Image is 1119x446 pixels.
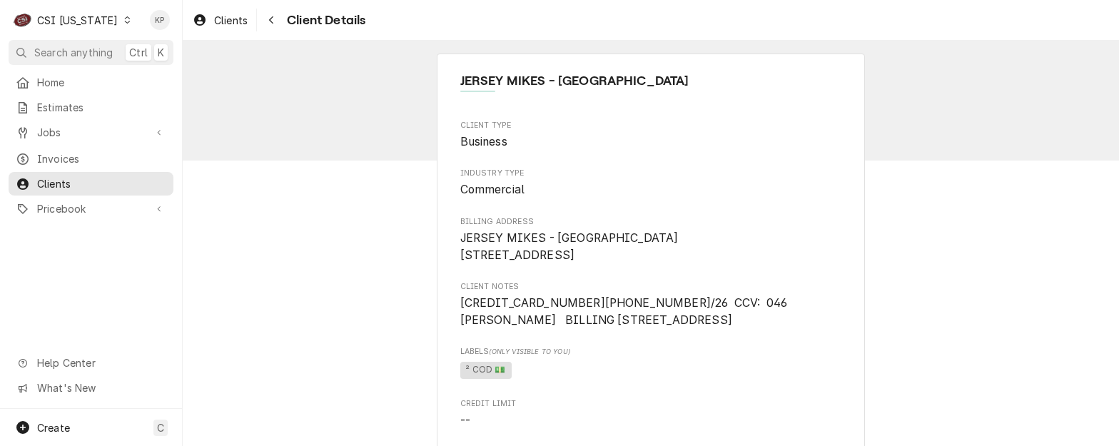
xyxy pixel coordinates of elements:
[34,45,113,60] span: Search anything
[460,295,842,328] span: Client Notes
[13,10,33,30] div: C
[460,183,525,196] span: Commercial
[187,9,253,32] a: Clients
[129,45,148,60] span: Ctrl
[460,216,842,264] div: Billing Address
[460,168,842,198] div: Industry Type
[37,355,165,370] span: Help Center
[13,10,33,30] div: CSI Kentucky's Avatar
[9,71,173,94] a: Home
[158,45,164,60] span: K
[37,100,166,115] span: Estimates
[489,348,569,355] span: (Only Visible to You)
[283,11,365,30] span: Client Details
[37,75,166,90] span: Home
[460,346,842,358] span: Labels
[460,398,842,429] div: Credit Limit
[9,40,173,65] button: Search anythingCtrlK
[460,120,842,151] div: Client Type
[9,147,173,171] a: Invoices
[460,71,842,102] div: Client Information
[460,414,470,427] span: --
[460,120,842,131] span: Client Type
[9,197,173,221] a: Go to Pricebook
[37,13,118,28] div: CSI [US_STATE]
[37,422,70,434] span: Create
[9,172,173,196] a: Clients
[460,346,842,381] div: [object Object]
[460,296,794,327] span: [CREDIT_CARD_NUMBER][PHONE_NUMBER]/26 CCV: 046 [PERSON_NAME] BILLING [STREET_ADDRESS]
[150,10,170,30] div: KP
[460,230,842,263] span: Billing Address
[37,380,165,395] span: What's New
[9,121,173,144] a: Go to Jobs
[9,351,173,375] a: Go to Help Center
[150,10,170,30] div: Kym Parson's Avatar
[260,9,283,31] button: Navigate back
[460,71,842,91] span: Name
[460,231,679,262] span: JERSEY MIKES - [GEOGRAPHIC_DATA] [STREET_ADDRESS]
[460,360,842,381] span: [object Object]
[9,96,173,119] a: Estimates
[460,281,842,329] div: Client Notes
[214,13,248,28] span: Clients
[157,420,164,435] span: C
[460,168,842,179] span: Industry Type
[37,125,145,140] span: Jobs
[460,135,507,148] span: Business
[460,181,842,198] span: Industry Type
[37,176,166,191] span: Clients
[460,398,842,410] span: Credit Limit
[460,281,842,293] span: Client Notes
[9,376,173,400] a: Go to What's New
[37,151,166,166] span: Invoices
[460,412,842,430] span: Credit Limit
[460,133,842,151] span: Client Type
[37,201,145,216] span: Pricebook
[460,216,842,228] span: Billing Address
[460,362,512,379] span: ² COD 💵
